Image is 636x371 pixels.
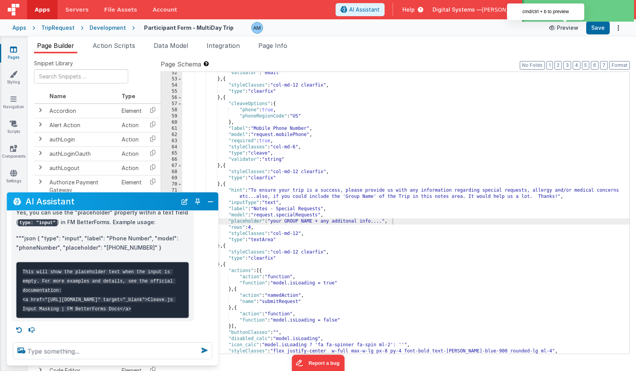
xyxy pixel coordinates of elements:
[161,101,182,107] div: 57
[555,61,562,70] button: 2
[546,61,553,70] button: 1
[46,104,119,118] td: Accordion
[144,25,234,31] h4: Participant Form - MultiDay Trip
[161,126,182,132] div: 61
[161,119,182,126] div: 60
[161,107,182,113] div: 58
[520,61,545,70] button: No Folds
[34,60,73,67] span: Snippet Library
[65,6,88,14] span: Servers
[46,132,119,146] td: authLogin
[161,88,182,95] div: 55
[482,6,621,14] span: [PERSON_NAME][EMAIL_ADDRESS][DOMAIN_NAME]
[161,138,182,144] div: 63
[154,42,188,49] span: Data Model
[544,22,583,34] button: Preview
[582,61,589,70] button: 5
[161,76,182,82] div: 53
[119,104,145,118] td: Element
[16,208,189,227] p: Yes, you can use the "placeholder" property within a text field ( ) in FM BetterForms. Example us...
[22,269,175,311] code: This will show the placeholder text when the input is empty. For more examples and details, see t...
[402,6,415,14] span: Help
[161,163,182,169] div: 67
[161,60,201,69] span: Page Schema
[586,21,610,34] button: Save
[119,175,145,197] td: Element
[119,161,145,175] td: Action
[292,355,344,371] iframe: Marker.io feedback button
[192,196,203,207] button: Toggle Pin
[161,82,182,88] div: 54
[119,118,145,132] td: Action
[35,6,50,14] span: Apps
[161,144,182,150] div: 64
[161,181,182,187] div: 70
[37,42,74,49] span: Page Builder
[119,146,145,161] td: Action
[119,132,145,146] td: Action
[349,6,380,14] span: AI Assistant
[161,70,182,76] div: 52
[41,24,75,32] div: TripRequest
[563,61,571,70] button: 3
[573,61,580,70] button: 4
[46,146,119,161] td: authLoginOauth
[252,22,263,33] img: 82e8a68be27a4fca029c885efbeca2a8
[46,161,119,175] td: authLogout
[34,69,128,83] input: Search Snippets ...
[336,3,385,16] button: AI Assistant
[432,6,630,14] button: Digital Systems — [PERSON_NAME][EMAIL_ADDRESS][DOMAIN_NAME]
[46,118,119,132] td: Alert Action
[432,6,482,14] span: Digital Systems —
[205,196,215,207] button: Close
[179,196,190,207] button: New Chat
[161,169,182,175] div: 68
[46,175,119,197] td: Authorize Payment Gateway
[90,24,126,32] div: Development
[258,42,287,49] span: Page Info
[25,197,177,206] h2: AI Assistant
[161,187,182,200] div: 71
[609,61,630,70] button: Format
[591,61,599,70] button: 6
[12,24,26,32] div: Apps
[16,233,189,252] p: """json { "type": "input", "label": "Phone Number", "model": "phoneNumber", "placeholder": "[PHON...
[600,61,608,70] button: 7
[18,219,58,226] code: type: "input"
[122,93,135,99] span: Type
[507,3,584,20] div: cmd/ctrl + b to preview
[207,42,240,49] span: Integration
[161,95,182,101] div: 56
[161,132,182,138] div: 62
[49,93,66,99] span: Name
[161,175,182,181] div: 69
[613,22,624,33] button: Options
[161,157,182,163] div: 66
[104,6,137,14] span: File Assets
[161,113,182,119] div: 59
[161,150,182,157] div: 65
[93,42,135,49] span: Action Scripts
